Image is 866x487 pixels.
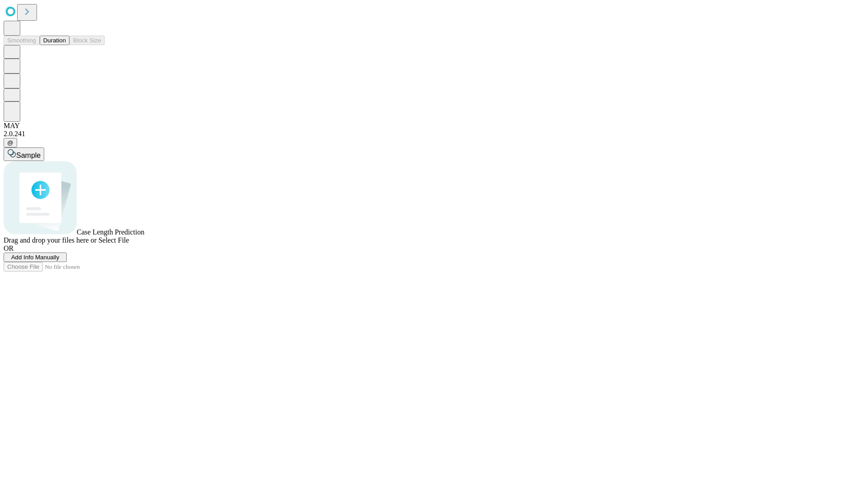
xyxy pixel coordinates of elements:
[4,244,14,252] span: OR
[77,228,144,236] span: Case Length Prediction
[4,138,17,147] button: @
[4,122,862,130] div: MAY
[11,254,60,261] span: Add Info Manually
[69,36,105,45] button: Block Size
[4,147,44,161] button: Sample
[7,139,14,146] span: @
[98,236,129,244] span: Select File
[4,253,67,262] button: Add Info Manually
[4,130,862,138] div: 2.0.241
[4,36,40,45] button: Smoothing
[16,152,41,159] span: Sample
[40,36,69,45] button: Duration
[4,236,97,244] span: Drag and drop your files here or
